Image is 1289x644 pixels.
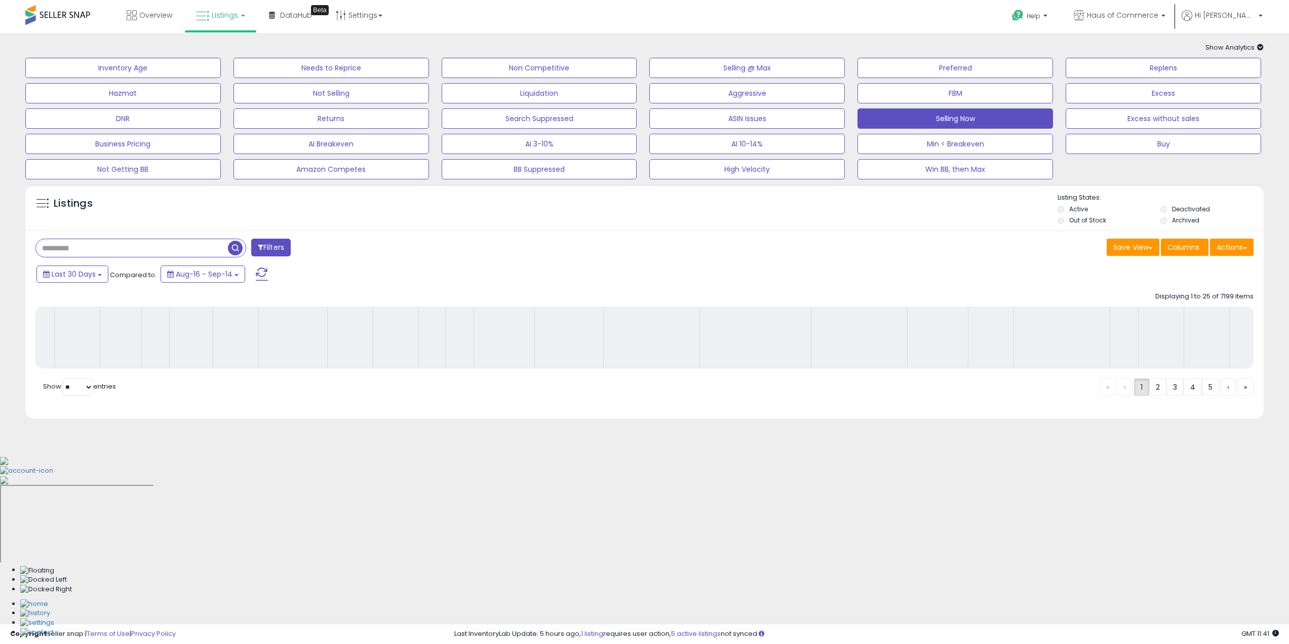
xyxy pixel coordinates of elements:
[233,159,429,179] button: Amazon Competes
[442,159,637,179] button: BB Suppressed
[1182,10,1263,33] a: Hi [PERSON_NAME]
[1205,43,1264,52] span: Show Analytics
[233,58,429,78] button: Needs to Reprice
[442,58,637,78] button: Non Competitive
[176,269,232,279] span: Aug-16 - Sep-14
[1184,378,1202,396] a: 4
[857,83,1053,103] button: FBM
[857,58,1053,78] button: Preferred
[54,197,93,211] h5: Listings
[233,134,429,154] button: AI Breakeven
[649,159,845,179] button: High Velocity
[442,108,637,129] button: Search Suppressed
[20,585,72,594] img: Docked Right
[311,5,329,15] div: Tooltip anchor
[1195,10,1256,20] span: Hi [PERSON_NAME]
[1202,378,1219,396] a: 5
[1210,239,1254,256] button: Actions
[1107,239,1159,256] button: Save View
[1166,378,1184,396] a: 3
[1134,378,1149,396] a: 1
[1004,2,1058,33] a: Help
[36,266,108,283] button: Last 30 Days
[25,134,221,154] button: Business Pricing
[442,83,637,103] button: Liquidation
[110,270,157,280] span: Compared to:
[1058,193,1264,203] p: Listing States:
[857,134,1053,154] button: Min < Breakeven
[649,108,845,129] button: ASIN Issues
[442,134,637,154] button: AI 3-10%
[1066,108,1261,129] button: Excess without sales
[857,159,1053,179] button: Win BB, then Max
[43,382,116,391] span: Show: entries
[1069,216,1106,224] label: Out of Stock
[20,628,54,637] img: Contact
[1244,382,1247,392] span: »
[233,108,429,129] button: Returns
[1149,378,1166,396] a: 2
[20,609,50,618] img: History
[1155,292,1254,301] div: Displaying 1 to 25 of 7199 items
[25,83,221,103] button: Hazmat
[1172,216,1199,224] label: Archived
[1066,58,1261,78] button: Replens
[20,566,54,576] img: Floating
[857,108,1053,129] button: Selling Now
[212,10,238,20] span: Listings
[233,83,429,103] button: Not Selling
[25,58,221,78] button: Inventory Age
[649,58,845,78] button: Selling @ Max
[161,266,245,283] button: Aug-16 - Sep-14
[1161,239,1208,256] button: Columns
[1087,10,1158,20] span: Haus of Commerce
[1066,134,1261,154] button: Buy
[1066,83,1261,103] button: Excess
[280,10,312,20] span: DataHub
[20,599,48,609] img: Home
[649,134,845,154] button: AI 10-14%
[1172,205,1210,213] label: Deactivated
[1011,9,1024,22] i: Get Help
[52,269,96,279] span: Last 30 Days
[20,618,54,628] img: Settings
[649,83,845,103] button: Aggressive
[25,108,221,129] button: DNR
[1167,242,1199,252] span: Columns
[1069,205,1088,213] label: Active
[20,575,67,585] img: Docked Left
[251,239,291,256] button: Filters
[25,159,221,179] button: Not Getting BB
[1027,12,1040,20] span: Help
[1227,382,1229,392] span: ›
[139,10,172,20] span: Overview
